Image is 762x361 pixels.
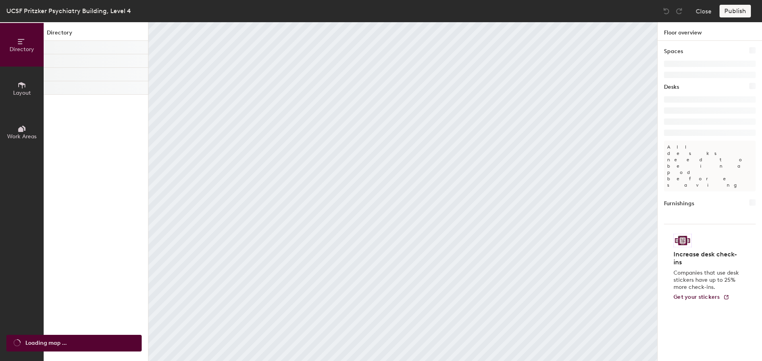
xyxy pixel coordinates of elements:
[44,29,148,41] h1: Directory
[673,269,741,291] p: Companies that use desk stickers have up to 25% more check-ins.
[673,294,720,300] span: Get your stickers
[664,83,679,92] h1: Desks
[664,141,756,191] p: All desks need to be in a pod before saving
[664,199,694,208] h1: Furnishings
[662,7,670,15] img: Undo
[7,133,37,140] span: Work Areas
[673,234,692,247] img: Sticker logo
[10,46,34,53] span: Directory
[148,22,657,361] canvas: Map
[675,7,683,15] img: Redo
[673,250,741,266] h4: Increase desk check-ins
[6,6,131,16] div: UCSF Pritzker Psychiatry Building, Level 4
[664,47,683,56] h1: Spaces
[13,90,31,96] span: Layout
[658,22,762,41] h1: Floor overview
[696,5,712,17] button: Close
[25,339,67,348] span: Loading map ...
[673,294,729,301] a: Get your stickers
